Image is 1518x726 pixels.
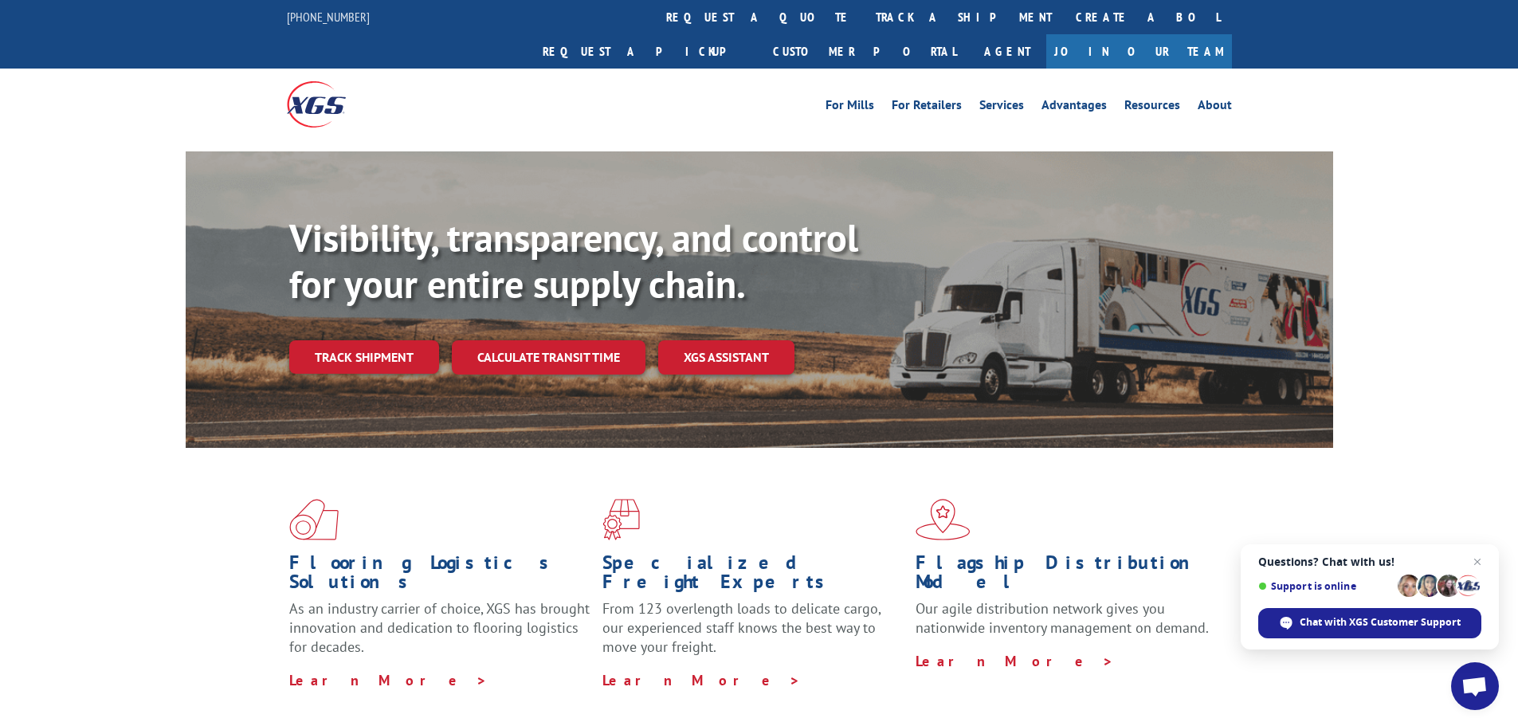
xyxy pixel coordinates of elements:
[289,599,590,656] span: As an industry carrier of choice, XGS has brought innovation and dedication to flooring logistics...
[916,499,971,540] img: xgs-icon-flagship-distribution-model-red
[916,652,1114,670] a: Learn More >
[968,34,1046,69] a: Agent
[602,553,904,599] h1: Specialized Freight Experts
[602,671,801,689] a: Learn More >
[1300,615,1461,630] span: Chat with XGS Customer Support
[1046,34,1232,69] a: Join Our Team
[1451,662,1499,710] a: Open chat
[452,340,645,375] a: Calculate transit time
[892,99,962,116] a: For Retailers
[658,340,794,375] a: XGS ASSISTANT
[979,99,1024,116] a: Services
[916,553,1217,599] h1: Flagship Distribution Model
[1258,555,1481,568] span: Questions? Chat with us!
[1258,608,1481,638] span: Chat with XGS Customer Support
[289,553,590,599] h1: Flooring Logistics Solutions
[289,213,858,308] b: Visibility, transparency, and control for your entire supply chain.
[602,599,904,670] p: From 123 overlength loads to delicate cargo, our experienced staff knows the best way to move you...
[287,9,370,25] a: [PHONE_NUMBER]
[1124,99,1180,116] a: Resources
[531,34,761,69] a: Request a pickup
[916,599,1209,637] span: Our agile distribution network gives you nationwide inventory management on demand.
[761,34,968,69] a: Customer Portal
[1258,580,1392,592] span: Support is online
[289,671,488,689] a: Learn More >
[289,340,439,374] a: Track shipment
[602,499,640,540] img: xgs-icon-focused-on-flooring-red
[1198,99,1232,116] a: About
[826,99,874,116] a: For Mills
[1041,99,1107,116] a: Advantages
[289,499,339,540] img: xgs-icon-total-supply-chain-intelligence-red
